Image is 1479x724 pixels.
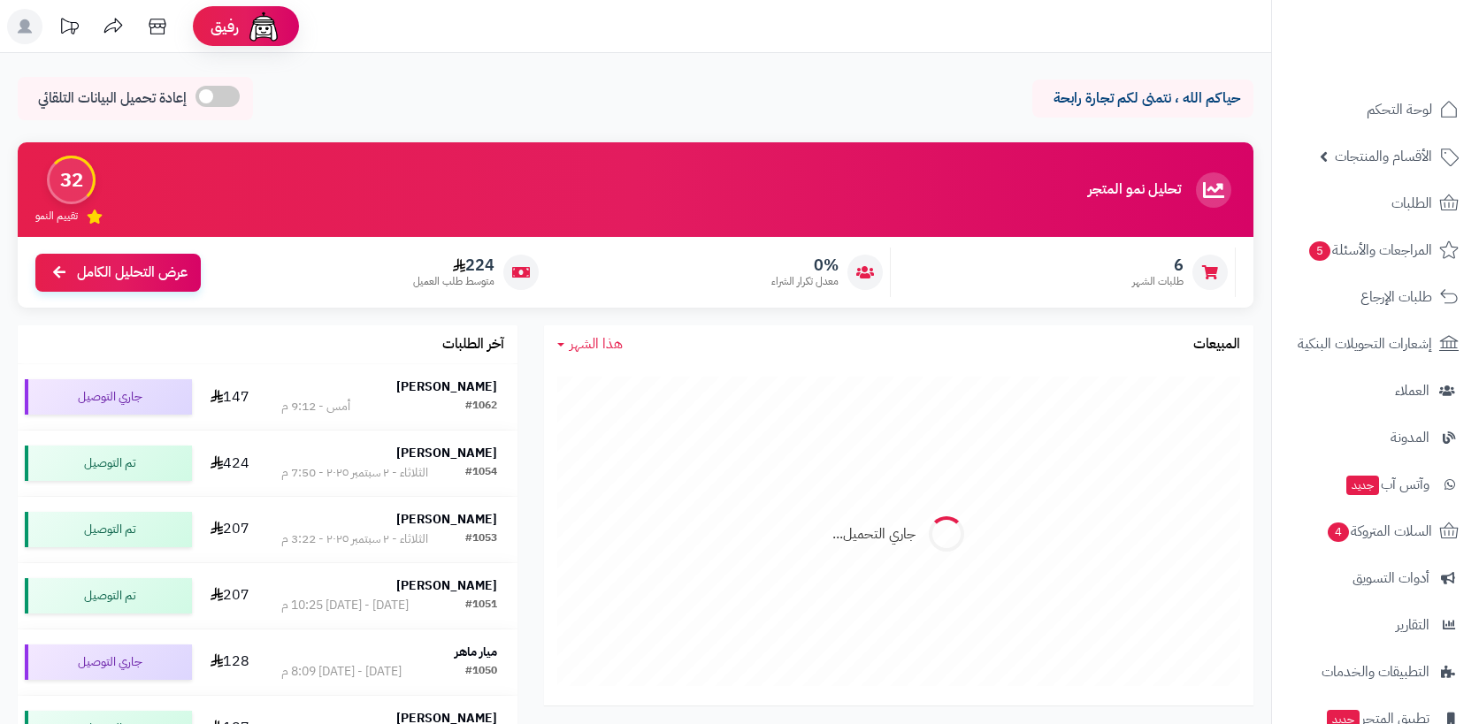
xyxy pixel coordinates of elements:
div: جاري التحميل... [832,524,916,545]
a: وآتس آبجديد [1283,463,1468,506]
div: [DATE] - [DATE] 8:09 م [281,663,402,681]
span: الطلبات [1391,191,1432,216]
span: عرض التحليل الكامل [77,263,188,283]
a: السلات المتروكة4 [1283,510,1468,553]
td: 147 [199,364,261,430]
h3: آخر الطلبات [442,337,504,353]
p: حياكم الله ، نتمنى لكم تجارة رابحة [1046,88,1240,109]
a: إشعارات التحويلات البنكية [1283,323,1468,365]
h3: المبيعات [1193,337,1240,353]
a: المدونة [1283,416,1468,459]
div: #1062 [465,398,497,415]
span: الأقسام والمنتجات [1335,144,1432,169]
div: جاري التوصيل [25,644,192,680]
span: 4 [1328,522,1349,542]
span: وآتس آب [1345,472,1429,497]
span: إشعارات التحويلات البنكية [1298,332,1432,356]
div: الثلاثاء - ٢ سبتمبر ٢٠٢٥ - 3:22 م [281,530,428,548]
td: 207 [199,497,261,562]
h3: تحليل نمو المتجر [1088,182,1181,198]
strong: [PERSON_NAME] [396,576,497,595]
div: تم التوصيل [25,512,192,547]
a: تحديثات المنصة [47,9,91,49]
div: تم التوصيل [25,578,192,613]
td: 128 [199,629,261,695]
td: 207 [199,563,261,629]
strong: [PERSON_NAME] [396,510,497,529]
span: التقارير [1396,613,1429,637]
span: المراجعات والأسئلة [1307,238,1432,263]
div: أمس - 9:12 م [281,398,350,415]
span: 5 [1309,241,1330,261]
span: متوسط طلب العميل [413,274,494,289]
a: المراجعات والأسئلة5 [1283,229,1468,271]
div: [DATE] - [DATE] 10:25 م [281,597,409,614]
span: 224 [413,255,494,275]
a: أدوات التسويق [1283,557,1468,599]
span: أدوات التسويق [1353,566,1429,591]
div: الثلاثاء - ٢ سبتمبر ٢٠٢٥ - 7:50 م [281,464,428,482]
a: عرض التحليل الكامل [35,254,201,292]
div: #1054 [465,464,497,482]
a: العملاء [1283,370,1468,412]
span: السلات المتروكة [1326,519,1432,544]
span: التطبيقات والخدمات [1322,659,1429,684]
span: لوحة التحكم [1367,97,1432,122]
span: طلبات الشهر [1132,274,1184,289]
a: التقارير [1283,604,1468,646]
img: ai-face.png [246,9,281,44]
a: هذا الشهر [557,334,623,354]
span: طلبات الإرجاع [1360,285,1432,309]
div: تم التوصيل [25,446,192,481]
strong: [PERSON_NAME] [396,377,497,396]
div: #1053 [465,530,497,548]
div: #1050 [465,663,497,681]
td: 424 [199,431,261,496]
strong: ميار ماهر [455,643,497,661]
a: التطبيقات والخدمات [1283,651,1468,693]
span: إعادة تحميل البيانات التلقائي [38,88,187,109]
span: معدل تكرار الشراء [771,274,839,289]
span: العملاء [1395,378,1429,403]
span: هذا الشهر [570,333,623,354]
span: 6 [1132,255,1184,275]
span: رفيق [211,16,239,37]
div: #1051 [465,597,497,614]
a: طلبات الإرجاع [1283,276,1468,318]
span: 0% [771,255,839,275]
span: المدونة [1391,425,1429,450]
strong: [PERSON_NAME] [396,444,497,462]
span: جديد [1346,476,1379,495]
span: تقييم النمو [35,209,78,224]
div: جاري التوصيل [25,379,192,415]
a: لوحة التحكم [1283,88,1468,131]
a: الطلبات [1283,182,1468,225]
